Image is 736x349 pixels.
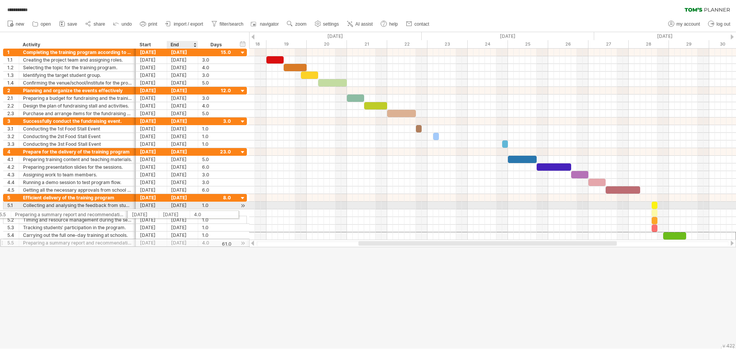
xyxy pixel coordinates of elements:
[7,49,19,56] div: 1
[7,224,19,231] div: 5.3
[41,21,51,27] span: open
[285,19,309,29] a: zoom
[202,133,231,140] div: 1.0
[23,232,132,239] div: Carrying out the full one-day training at schools.
[23,216,132,223] div: Timing and resource management during the sessions.
[167,125,198,132] div: [DATE]
[202,202,231,209] div: 1.0
[136,148,167,155] div: [DATE]
[16,21,24,27] span: new
[239,239,246,247] div: scroll to activity
[167,232,198,239] div: [DATE]
[355,21,373,27] span: AI assist
[7,140,19,148] div: 3.3
[23,202,132,209] div: Collecting and analysing the feedback from students.
[23,87,132,94] div: Planning and organize the events effectively
[136,72,167,79] div: [DATE]
[167,163,198,171] div: [DATE]
[23,110,132,117] div: Purchase and arrange items for the fundraising event.
[23,56,132,64] div: Creating the project team and assigning roles.
[7,216,19,223] div: 5.2
[136,202,167,209] div: [DATE]
[307,40,347,48] div: 20
[7,133,19,140] div: 3.2
[136,117,167,125] div: [DATE]
[167,239,198,246] div: [DATE]
[167,117,198,125] div: [DATE]
[202,163,231,171] div: 6.0
[136,163,167,171] div: [DATE]
[23,95,132,102] div: Preparing a budget for fundraising and the training programs.
[23,194,132,201] div: Efficient delivery of the training program
[7,125,19,132] div: 3.1
[94,21,105,27] span: share
[167,216,198,223] div: [DATE]
[7,163,19,171] div: 4.2
[136,102,167,109] div: [DATE]
[23,239,132,246] div: Preparing a summary report and recommendations.
[136,140,167,148] div: [DATE]
[23,79,132,86] div: Confirming the venue/school/institute for the program.
[136,110,167,117] div: [DATE]
[202,186,231,194] div: 6.0
[5,19,26,29] a: new
[136,79,167,86] div: [DATE]
[136,87,167,94] div: [DATE]
[23,125,132,132] div: Conducting the 1st Food Stall Event
[468,40,508,48] div: 24
[7,232,19,239] div: 5.4
[167,64,198,71] div: [DATE]
[202,156,231,163] div: 5.0
[669,40,709,48] div: 29
[23,133,132,140] div: Conducting the 2st Food Stall Event
[199,241,232,247] div: 61.0
[250,19,281,29] a: navigator
[167,102,198,109] div: [DATE]
[313,19,341,29] a: settings
[7,171,19,178] div: 4.3
[122,21,132,27] span: undo
[167,49,198,56] div: [DATE]
[7,87,19,94] div: 2
[202,110,231,117] div: 5.0
[7,156,19,163] div: 4.1
[7,239,19,246] div: 5.5
[174,21,203,27] span: import / export
[677,21,700,27] span: my account
[167,56,198,64] div: [DATE]
[163,19,205,29] a: import / export
[202,216,231,223] div: 1.0
[167,171,198,178] div: [DATE]
[387,40,427,48] div: 22
[171,41,194,49] div: End
[202,102,231,109] div: 4.0
[202,239,231,246] div: 4.0
[7,56,19,64] div: 1.1
[7,64,19,71] div: 1.2
[723,343,735,349] div: v 422
[167,224,198,231] div: [DATE]
[202,72,231,79] div: 3.0
[23,179,132,186] div: Running a demo session to test program flow.
[508,40,548,48] div: 25
[30,19,53,29] a: open
[136,216,167,223] div: [DATE]
[323,21,339,27] span: settings
[67,21,77,27] span: save
[7,179,19,186] div: 4.4
[202,95,231,102] div: 3.0
[202,56,231,64] div: 3.0
[427,40,468,48] div: 23
[23,148,132,155] div: Prepare for the delivery of the training program
[136,125,167,132] div: [DATE]
[7,79,19,86] div: 1.4
[23,49,132,56] div: Completing the training program according to schedule
[721,347,734,349] div: Show Legend
[148,21,157,27] span: print
[202,79,231,86] div: 5.0
[23,140,132,148] div: Conducting the 3st Food Stall Event
[7,117,19,125] div: 3
[295,21,306,27] span: zoom
[136,194,167,201] div: [DATE]
[202,171,231,178] div: 3.0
